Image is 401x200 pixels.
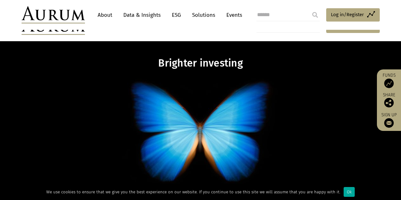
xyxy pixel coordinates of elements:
a: Log in/Register [326,8,380,22]
input: Submit [309,9,321,21]
img: Aurum [22,6,85,23]
a: Funds [380,73,398,88]
div: Share [380,93,398,107]
a: Events [223,9,242,21]
a: Sign up [380,112,398,128]
span: Log in/Register [331,11,364,18]
a: Solutions [189,9,218,21]
div: Ok [344,187,355,197]
h1: Brighter investing [78,57,323,69]
a: Data & Insights [120,9,164,21]
img: Access Funds [384,79,394,88]
img: Share this post [384,98,394,107]
a: ESG [169,9,184,21]
img: Sign up to our newsletter [384,118,394,128]
a: About [94,9,115,21]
